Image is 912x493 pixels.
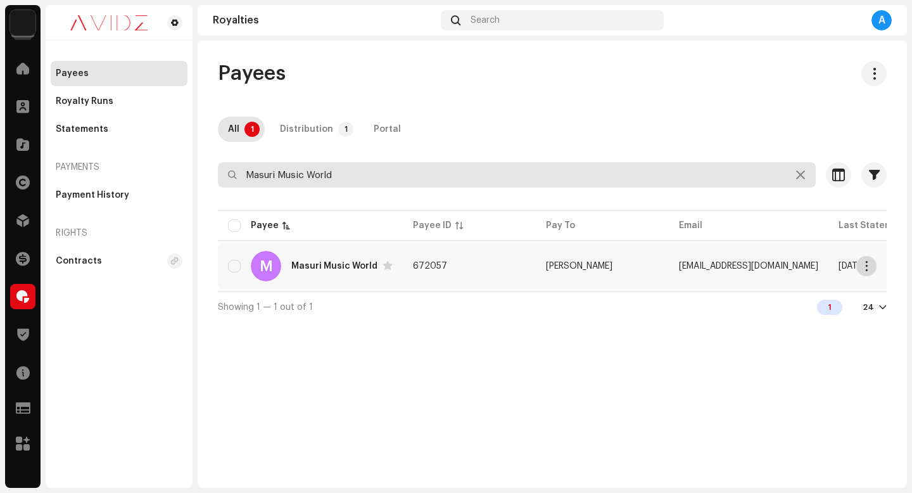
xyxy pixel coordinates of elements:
[839,262,865,271] span: Jun 2025
[839,219,908,232] div: Last Statement
[56,190,129,200] div: Payment History
[56,68,89,79] div: Payees
[863,302,874,312] div: 24
[56,256,102,266] div: Contracts
[51,218,187,248] re-a-nav-header: Rights
[213,15,436,25] div: Royalties
[817,300,842,315] div: 1
[471,15,500,25] span: Search
[228,117,239,142] div: All
[679,262,818,271] span: masurilalyadav@gmail.com
[338,122,353,137] p-badge: 1
[51,182,187,208] re-m-nav-item: Payment History
[51,117,187,142] re-m-nav-item: Statements
[51,61,187,86] re-m-nav-item: Payees
[546,262,612,271] span: Subodh kumar
[51,248,187,274] re-m-nav-item: Contracts
[56,124,108,134] div: Statements
[218,61,286,86] span: Payees
[51,152,187,182] re-a-nav-header: Payments
[244,122,260,137] p-badge: 1
[871,10,892,30] div: A
[374,117,401,142] div: Portal
[10,10,35,35] img: 10d72f0b-d06a-424f-aeaa-9c9f537e57b6
[251,251,281,281] div: M
[251,219,279,232] div: Payee
[291,262,377,271] div: Masuri Music World
[413,262,447,271] span: 672057
[413,219,452,232] div: Payee ID
[51,89,187,114] re-m-nav-item: Royalty Runs
[218,162,816,188] input: Search
[56,15,162,30] img: 0c631eef-60b6-411a-a233-6856366a70de
[56,96,113,106] div: Royalty Runs
[218,303,313,312] span: Showing 1 — 1 out of 1
[280,117,333,142] div: Distribution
